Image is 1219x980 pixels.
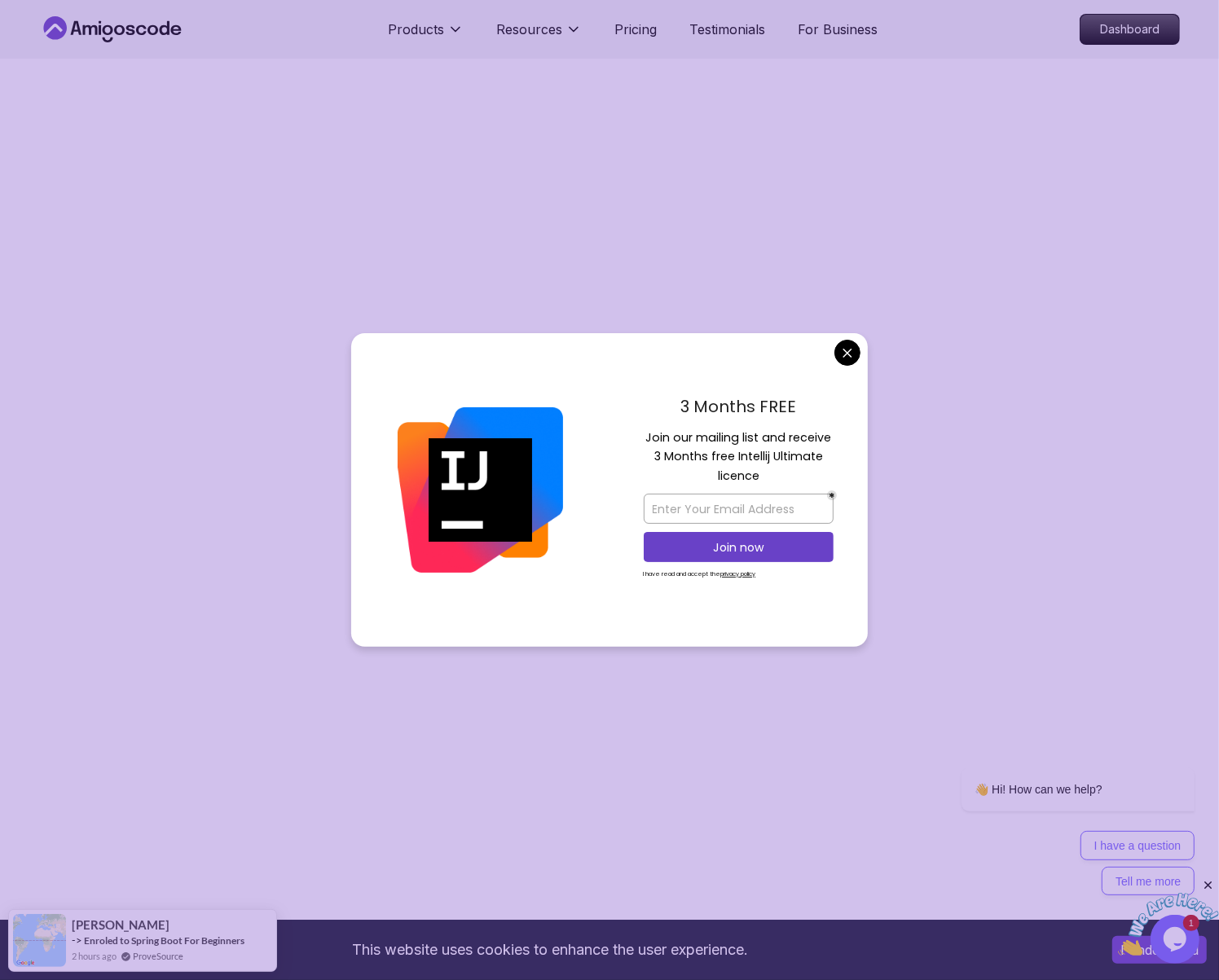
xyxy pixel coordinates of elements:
a: For Business [798,20,878,39]
button: Products [388,20,464,52]
span: 2 hours ago [72,949,117,963]
p: Dashboard [1080,15,1179,44]
a: Dashboard [1080,14,1180,45]
a: Testimonials [689,20,765,39]
p: Products [388,20,444,39]
div: This website uses cookies to enhance the user experience. [12,932,1088,968]
button: Resources [496,20,582,52]
img: provesource social proof notification image [13,914,66,967]
a: Enroled to Spring Boot For Beginners [84,934,244,947]
p: Resources [496,20,562,39]
iframe: chat widget [1118,878,1219,956]
button: Accept cookies [1112,936,1207,964]
a: Pricing [614,20,657,39]
span: -> [72,934,82,947]
a: ProveSource [133,949,183,963]
iframe: chat widget [909,638,1203,907]
span: [PERSON_NAME] [72,918,169,932]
